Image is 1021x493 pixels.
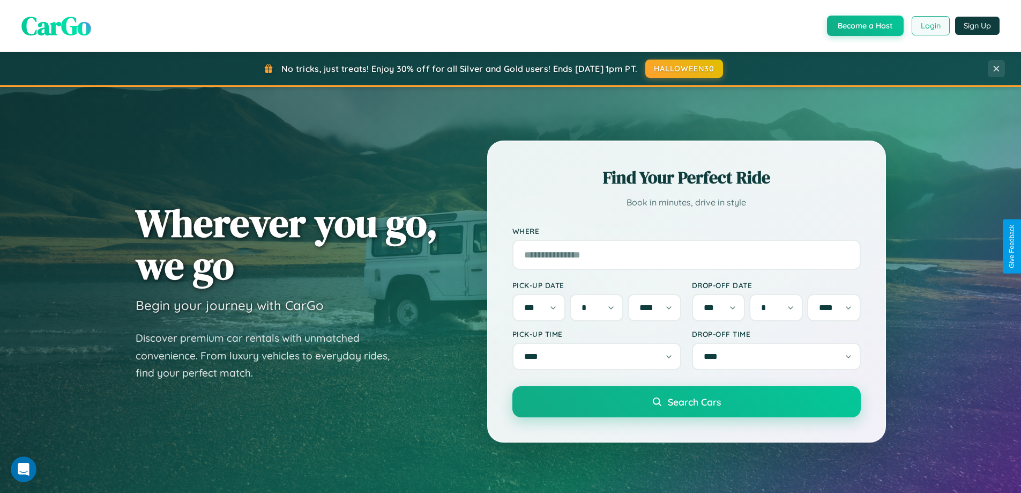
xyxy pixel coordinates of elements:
[512,166,861,189] h2: Find Your Perfect Ride
[512,195,861,210] p: Book in minutes, drive in style
[512,281,681,290] label: Pick-up Date
[136,297,324,313] h3: Begin your journey with CarGo
[281,63,637,74] span: No tricks, just treats! Enjoy 30% off for all Silver and Gold users! Ends [DATE] 1pm PT.
[11,457,36,482] iframe: Intercom live chat
[912,16,950,35] button: Login
[692,281,861,290] label: Drop-off Date
[1008,225,1016,268] div: Give Feedback
[136,202,438,286] h1: Wherever you go, we go
[692,329,861,339] label: Drop-off Time
[668,396,721,408] span: Search Cars
[512,329,681,339] label: Pick-up Time
[136,329,404,382] p: Discover premium car rentals with unmatched convenience. From luxury vehicles to everyday rides, ...
[827,16,904,36] button: Become a Host
[955,17,1000,35] button: Sign Up
[645,60,723,78] button: HALLOWEEN30
[21,8,91,43] span: CarGo
[512,226,861,236] label: Where
[512,386,861,417] button: Search Cars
